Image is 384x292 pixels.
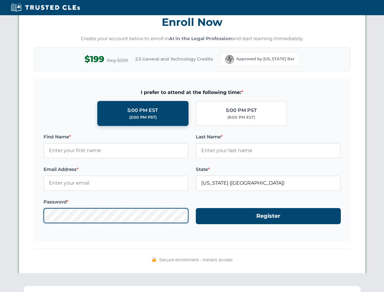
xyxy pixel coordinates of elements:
[196,166,341,173] label: State
[85,52,104,66] span: $199
[225,55,234,64] img: Florida Bar
[43,176,189,191] input: Enter your email
[196,133,341,141] label: Last Name
[43,143,189,158] input: Enter your first name
[159,256,233,263] span: Secure enrollment • Instant access
[43,166,189,173] label: Email Address
[127,106,158,114] div: 5:00 PM EST
[34,12,351,32] h3: Enroll Now
[227,114,255,120] div: (8:00 PM EST)
[236,56,294,62] span: Approved by [US_STATE] Bar
[43,133,189,141] label: First Name
[129,114,157,120] div: (2:00 PM PST)
[196,176,341,191] input: Florida (FL)
[169,36,232,41] strong: AI in the Legal Profession
[9,3,82,12] img: Trusted CLEs
[43,89,341,96] span: I prefer to attend at the following time:
[196,208,341,224] button: Register
[135,56,213,62] span: 2.5 General and Technology Credits
[196,143,341,158] input: Enter your last name
[43,198,189,206] label: Password
[226,106,257,114] div: 5:00 PM PST
[107,57,128,64] span: Reg $299
[152,257,157,262] img: 🔒
[34,35,351,42] p: Create your account below to enroll in and start learning immediately.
